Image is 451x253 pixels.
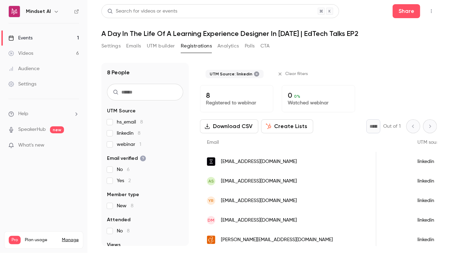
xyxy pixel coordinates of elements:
[117,177,131,184] span: Yes
[107,241,121,248] span: Views
[288,91,349,99] p: 0
[209,198,214,204] span: YR
[206,91,267,99] p: 8
[417,140,444,145] span: UTM source
[50,126,64,133] span: new
[221,236,333,244] span: [PERSON_NAME][EMAIL_ADDRESS][DOMAIN_NAME]
[245,40,255,52] button: Polls
[410,230,451,250] div: linkedin
[208,178,214,184] span: AS
[8,35,33,42] div: Events
[127,229,130,233] span: 8
[101,40,121,52] button: Settings
[261,119,313,133] button: Create Lists
[8,50,33,57] div: Videos
[410,210,451,230] div: linkedin
[139,142,141,147] span: 1
[117,130,141,137] span: linkedin
[207,236,215,244] img: commlabindia.com
[200,119,258,133] button: Download CSV
[9,6,20,17] img: Mindset AI
[117,119,143,126] span: hs_email
[207,140,219,145] span: Email
[221,178,297,185] span: [EMAIL_ADDRESS][DOMAIN_NAME]
[131,203,134,208] span: 8
[138,131,141,136] span: 8
[254,71,259,77] button: Remove "linkedin" from selected "UTM Source" filter
[410,152,451,171] div: linkedin
[8,81,36,88] div: Settings
[410,191,451,210] div: linkedin
[8,110,79,118] li: help-dropdown-opener
[107,155,146,162] span: Email verified
[181,40,212,52] button: Registrations
[18,126,46,133] a: SpeakerHub
[207,157,215,166] img: athena.com
[126,40,141,52] button: Emails
[127,167,130,172] span: 6
[9,236,21,244] span: Pro
[221,197,297,204] span: [EMAIL_ADDRESS][DOMAIN_NAME]
[107,8,177,15] div: Search for videos or events
[208,217,215,223] span: DM
[25,237,58,243] span: Plan usage
[147,40,175,52] button: UTM builder
[221,158,297,165] span: [EMAIL_ADDRESS][DOMAIN_NAME]
[383,123,401,130] p: Out of 1
[26,8,51,15] h6: Mindset AI
[18,142,44,149] span: What's new
[410,171,451,191] div: linkedin
[206,99,267,106] p: Registered to webinar
[221,217,297,224] span: [EMAIL_ADDRESS][DOMAIN_NAME]
[140,120,143,125] span: 8
[210,71,252,77] span: UTM Source: linkedin
[117,202,134,209] span: New
[393,4,420,18] button: Share
[107,68,130,77] h1: 8 People
[107,107,136,114] span: UTM Source
[275,68,312,80] button: Clear filters
[62,237,79,243] a: Manage
[288,99,349,106] p: Watched webinar
[71,142,79,149] iframe: Noticeable Trigger
[117,166,130,173] span: No
[107,216,130,223] span: Attended
[128,178,131,183] span: 2
[117,228,130,235] span: No
[107,191,139,198] span: Member type
[294,94,300,99] span: 0 %
[217,40,239,52] button: Analytics
[285,71,308,77] span: Clear filters
[18,110,28,118] span: Help
[117,141,141,148] span: webinar
[101,29,437,38] h1: A Day In The Life Of A Learning Experience Designer In [DATE] | EdTech Talks EP2
[260,40,270,52] button: CTA
[8,65,40,72] div: Audience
